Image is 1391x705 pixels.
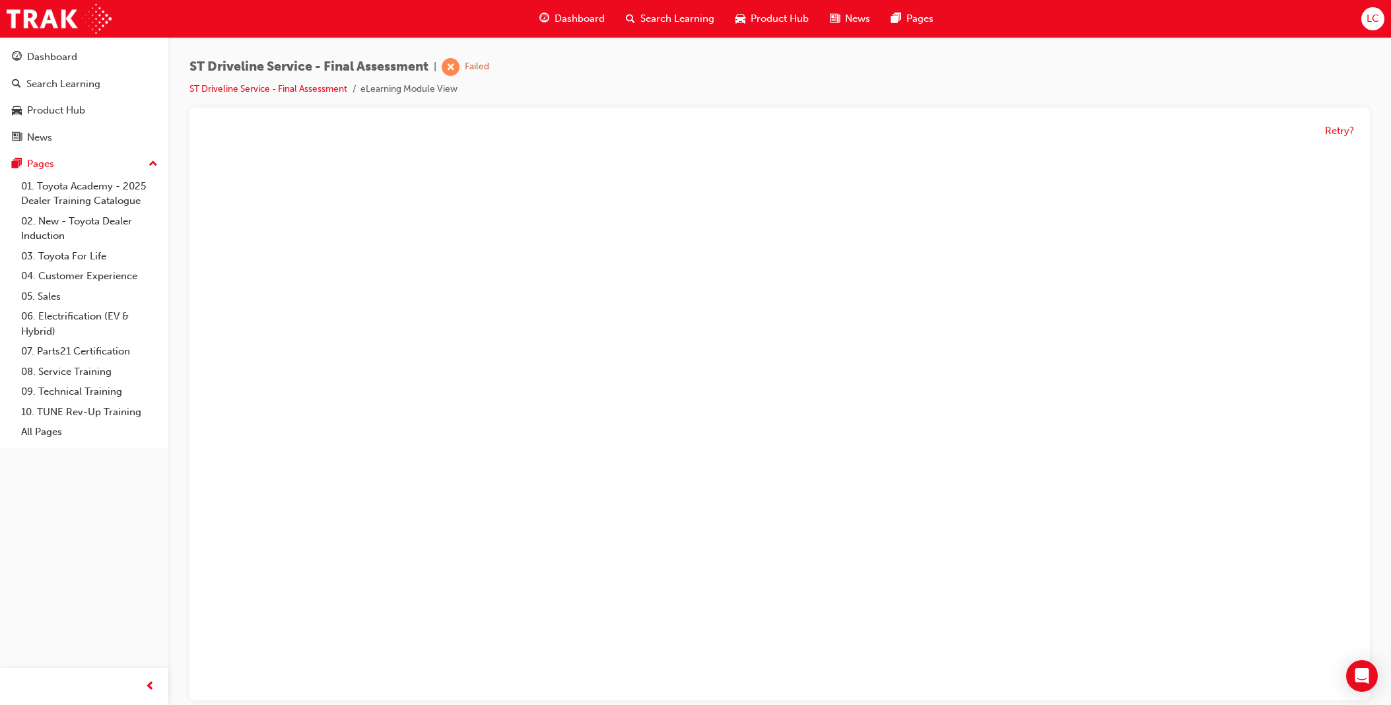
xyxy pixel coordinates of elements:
[640,11,714,26] span: Search Learning
[615,5,725,32] a: search-iconSearch Learning
[751,11,809,26] span: Product Hub
[16,246,163,267] a: 03. Toyota For Life
[27,103,85,118] div: Product Hub
[16,286,163,307] a: 05. Sales
[16,402,163,422] a: 10. TUNE Rev-Up Training
[891,11,901,27] span: pages-icon
[27,130,52,145] div: News
[27,50,77,65] div: Dashboard
[735,11,745,27] span: car-icon
[145,679,155,695] span: prev-icon
[1325,123,1354,139] button: Retry?
[360,82,458,97] li: eLearning Module View
[7,4,112,34] img: Trak
[5,125,163,150] a: News
[16,211,163,246] a: 02. New - Toyota Dealer Induction
[27,156,54,172] div: Pages
[434,59,436,75] span: |
[529,5,615,32] a: guage-iconDashboard
[1367,11,1379,26] span: LC
[555,11,605,26] span: Dashboard
[5,152,163,176] button: Pages
[1361,7,1384,30] button: LC
[149,156,158,173] span: up-icon
[12,79,21,90] span: search-icon
[819,5,881,32] a: news-iconNews
[12,51,22,63] span: guage-icon
[465,61,489,73] div: Failed
[906,11,933,26] span: Pages
[845,11,870,26] span: News
[26,77,100,92] div: Search Learning
[725,5,819,32] a: car-iconProduct Hub
[16,422,163,442] a: All Pages
[16,341,163,362] a: 07. Parts21 Certification
[442,58,459,76] span: learningRecordVerb_FAIL-icon
[12,105,22,117] span: car-icon
[830,11,840,27] span: news-icon
[1346,660,1378,692] div: Open Intercom Messenger
[5,45,163,69] a: Dashboard
[539,11,549,27] span: guage-icon
[16,362,163,382] a: 08. Service Training
[12,132,22,144] span: news-icon
[5,98,163,123] a: Product Hub
[626,11,635,27] span: search-icon
[12,158,22,170] span: pages-icon
[881,5,944,32] a: pages-iconPages
[189,59,428,75] span: ST Driveline Service - Final Assessment
[5,72,163,96] a: Search Learning
[16,176,163,211] a: 01. Toyota Academy - 2025 Dealer Training Catalogue
[5,42,163,152] button: DashboardSearch LearningProduct HubNews
[16,306,163,341] a: 06. Electrification (EV & Hybrid)
[189,83,347,94] a: ST Driveline Service - Final Assessment
[16,382,163,402] a: 09. Technical Training
[16,266,163,286] a: 04. Customer Experience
